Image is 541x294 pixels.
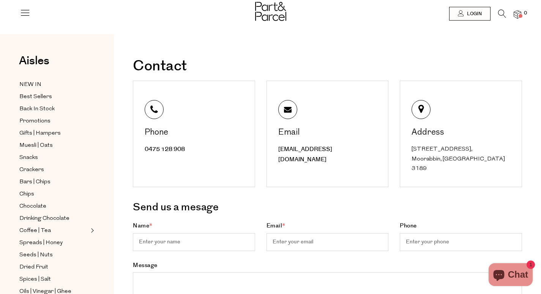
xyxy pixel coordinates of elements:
a: Coffee | Tea [19,226,88,235]
span: Login [465,11,482,17]
a: Best Sellers [19,92,88,102]
label: Email [267,222,389,251]
a: Dried Fruit [19,262,88,272]
span: Gifts | Hampers [19,129,61,138]
span: Snacks [19,153,38,162]
span: Chips [19,190,34,199]
a: Drinking Chocolate [19,214,88,223]
h1: Contact [133,59,522,73]
a: Gifts | Hampers [19,129,88,138]
a: Spreads | Honey [19,238,88,248]
span: Bars | Chips [19,178,50,187]
span: Crackers [19,165,44,175]
span: Drinking Chocolate [19,214,69,223]
h3: Send us a mesage [133,199,522,216]
a: 0475 128 908 [145,145,185,153]
button: Expand/Collapse Coffee | Tea [89,226,94,235]
span: Seeds | Nuts [19,251,53,260]
a: Crackers [19,165,88,175]
label: Name [133,222,255,251]
a: Snacks [19,153,88,162]
a: 0 [514,10,521,18]
span: Aisles [19,52,49,69]
a: Back In Stock [19,104,88,114]
a: Chips [19,189,88,199]
span: Spreads | Honey [19,238,63,248]
img: Part&Parcel [255,2,286,21]
span: Coffee | Tea [19,226,51,235]
input: Name* [133,233,255,251]
a: [EMAIL_ADDRESS][DOMAIN_NAME] [278,145,332,164]
a: Login [449,7,491,21]
input: Email* [267,233,389,251]
span: Back In Stock [19,105,55,114]
a: Spices | Salt [19,275,88,284]
a: Promotions [19,116,88,126]
a: Aisles [19,55,49,74]
div: Address [412,129,512,137]
div: [STREET_ADDRESS], Moorabbin, [GEOGRAPHIC_DATA] 3189 [412,145,512,174]
a: Bars | Chips [19,177,88,187]
inbox-online-store-chat: Shopify online store chat [486,263,535,288]
span: NEW IN [19,80,41,89]
span: Spices | Salt [19,275,51,284]
span: Best Sellers [19,92,52,102]
input: Phone [400,233,522,251]
a: NEW IN [19,80,88,89]
span: Chocolate [19,202,46,211]
a: Muesli | Oats [19,141,88,150]
a: Chocolate [19,202,88,211]
span: 0 [522,10,529,17]
span: Dried Fruit [19,263,48,272]
span: Promotions [19,117,50,126]
span: Muesli | Oats [19,141,53,150]
div: Phone [145,129,245,137]
label: Phone [400,222,522,251]
div: Email [278,129,379,137]
a: Seeds | Nuts [19,250,88,260]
